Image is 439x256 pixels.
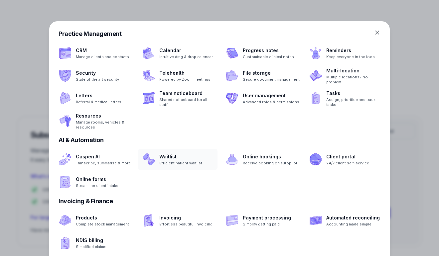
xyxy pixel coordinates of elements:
a: File storage [243,69,300,77]
a: Invoicing [159,214,213,222]
a: Payment processing [243,214,291,222]
a: User management [243,92,299,100]
a: Products [76,214,129,222]
a: Caspen AI [76,153,131,161]
a: Client portal [326,153,369,161]
a: Reminders [326,46,375,54]
a: Team noticeboard [159,89,216,97]
a: Telehealth [159,69,211,77]
div: Invoicing & Finance [59,197,380,206]
a: Letters [76,92,121,100]
div: AI & Automation [59,135,380,145]
a: Multi-location [326,67,383,75]
a: Security [76,69,119,77]
a: Progress notes [243,46,294,54]
a: Online forms [76,175,118,183]
a: CRM [76,46,129,54]
div: Practice Management [59,29,380,39]
a: Automated reconciling [326,214,380,222]
a: Waitlist [159,153,202,161]
a: Tasks [326,89,383,97]
a: Calendar [159,46,213,54]
a: NDIS billing [76,236,106,244]
a: Online bookings [243,153,297,161]
a: Resources [76,112,133,120]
